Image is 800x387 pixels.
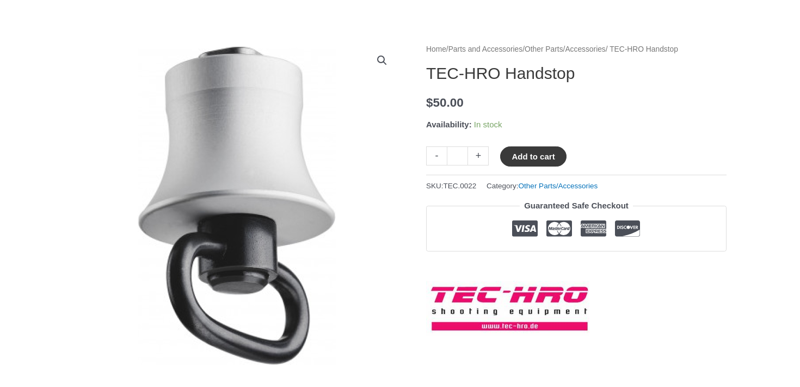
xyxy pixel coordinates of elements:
[525,45,606,53] a: Other Parts/Accessories
[73,42,400,369] img: TEC-HRO Handstop
[426,146,447,165] a: -
[519,182,598,190] a: Other Parts/Accessories
[444,182,477,190] span: TEC.0022
[426,64,727,83] h1: TEC-HRO Handstop
[426,96,464,109] bdi: 50.00
[372,51,392,70] a: View full-screen image gallery
[448,45,523,53] a: Parts and Accessories
[426,45,446,53] a: Home
[520,198,633,213] legend: Guaranteed Safe Checkout
[426,281,589,336] a: TEC-HRO Shooting Equipment
[474,120,502,129] span: In stock
[426,96,433,109] span: $
[426,42,727,57] nav: Breadcrumb
[487,179,598,193] span: Category:
[426,179,476,193] span: SKU:
[447,146,468,165] input: Product quantity
[426,260,727,273] iframe: Customer reviews powered by Trustpilot
[426,120,472,129] span: Availability:
[500,146,566,167] button: Add to cart
[468,146,489,165] a: +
